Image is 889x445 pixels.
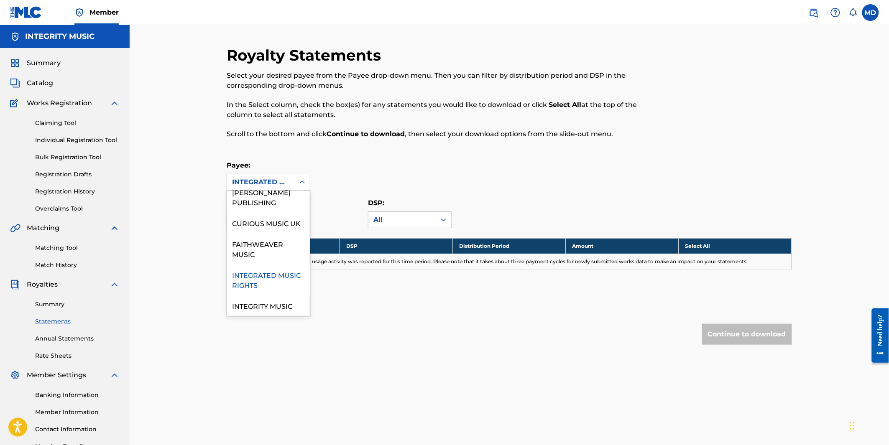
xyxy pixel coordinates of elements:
a: Claiming Tool [35,119,120,127]
a: Public Search [805,4,822,21]
a: Rate Sheets [35,351,120,360]
img: Matching [10,223,20,233]
div: CURIOUS MUSIC UK [227,212,310,233]
a: Bulk Registration Tool [35,153,120,162]
span: Royalties [27,280,58,290]
td: No statement is available as no usage activity was reported for this time period. Please note tha... [227,254,792,269]
a: Individual Registration Tool [35,136,120,145]
img: Catalog [10,78,20,88]
th: Select All [679,238,792,254]
a: Registration History [35,187,120,196]
span: Matching [27,223,59,233]
div: INTEGRATED MUSIC RIGHTS [232,177,290,187]
a: Summary [35,300,120,309]
p: Select your desired payee from the Payee drop-down menu. Then you can filter by distribution peri... [227,71,662,91]
p: In the Select column, check the box(es) for any statements you would like to download or click at... [227,100,662,120]
a: Banking Information [35,391,120,399]
img: Summary [10,58,20,68]
div: All [373,215,431,225]
a: SummarySummary [10,58,61,68]
img: search [809,8,819,18]
span: Catalog [27,78,53,88]
a: Annual Statements [35,334,120,343]
a: Match History [35,261,120,270]
span: Works Registration [27,98,92,108]
a: CatalogCatalog [10,78,53,88]
iframe: Resource Center [866,302,889,369]
a: Registration Drafts [35,170,120,179]
img: Works Registration [10,98,21,108]
th: Distribution Period [453,238,566,254]
a: Member Information [35,408,120,417]
a: Matching Tool [35,244,120,252]
a: Statements [35,317,120,326]
h2: Royalty Statements [227,46,385,65]
h5: INTEGRITY MUSIC [25,32,95,41]
div: INTEGRITY MUSIC [227,295,310,316]
img: expand [110,370,120,380]
img: Royalties [10,280,20,290]
div: [PERSON_NAME] PUBLISHING [227,181,310,212]
label: DSP: [368,199,384,207]
a: Overclaims Tool [35,204,120,213]
span: Summary [27,58,61,68]
strong: Select All [549,101,581,109]
div: FAITHWEAVER MUSIC [227,233,310,264]
p: Scroll to the bottom and click , then select your download options from the slide-out menu. [227,129,662,139]
div: User Menu [862,4,879,21]
strong: Continue to download [327,130,405,138]
span: Member Settings [27,370,86,380]
iframe: Chat Widget [847,405,889,445]
label: Payee: [227,161,250,169]
a: Contact Information [35,425,120,434]
img: Top Rightsholder [74,8,84,18]
span: Member [89,8,119,17]
th: DSP [340,238,452,254]
img: Accounts [10,32,20,42]
div: Drag [850,413,855,438]
img: expand [110,280,120,290]
th: Amount [566,238,679,254]
img: Member Settings [10,370,20,380]
div: INTEGRATED MUSIC RIGHTS [227,264,310,295]
img: help [830,8,840,18]
img: expand [110,223,120,233]
img: expand [110,98,120,108]
div: Notifications [849,8,857,17]
img: MLC Logo [10,6,42,18]
div: Help [827,4,844,21]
